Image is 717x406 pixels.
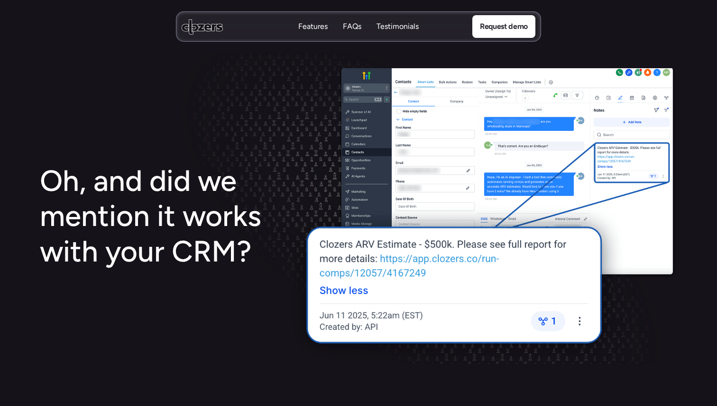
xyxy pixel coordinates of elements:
a: Request demo [472,15,535,38]
p: Testimonials [377,21,419,32]
p: Testimonials [377,32,419,42]
p: FAQs [343,21,361,32]
a: FeaturesFeatures [298,21,328,32]
a: TestimonialsTestimonials [377,21,419,32]
p: FAQs [343,32,361,42]
a: FAQsFAQs [343,21,361,32]
p: Features [298,32,328,42]
p: Request demo [480,20,528,33]
h1: Oh, and did we mention it works with your CRM? [40,163,267,269]
p: Features [298,21,328,32]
